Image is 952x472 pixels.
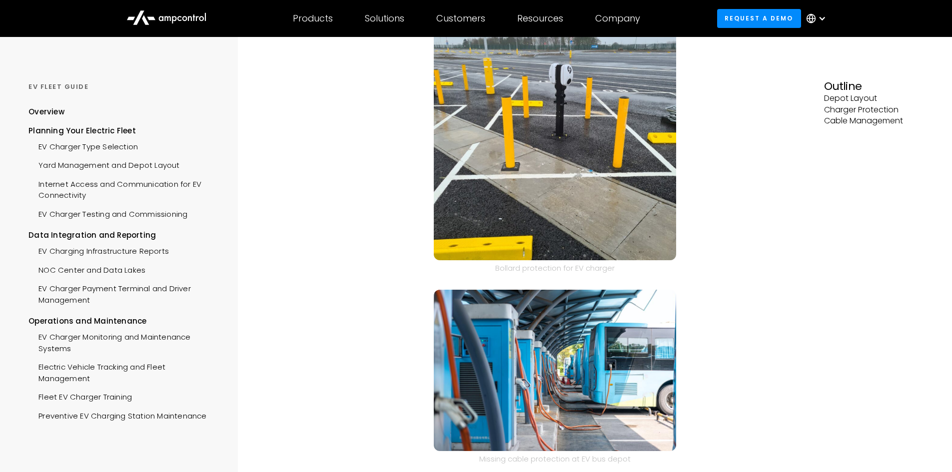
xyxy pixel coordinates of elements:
[436,13,485,24] div: Customers
[365,13,404,24] div: Solutions
[824,115,924,126] p: Cable Management
[28,230,219,241] div: Data Integration and Reporting
[824,104,924,115] p: Charger Protection
[517,13,563,24] div: Resources
[28,406,206,424] a: Preventive EV Charging Station Maintenance
[28,327,219,357] a: EV Charger Monitoring and Maintenance Systems
[28,260,145,278] a: NOC Center and Data Lakes
[28,174,219,204] a: Internet Access and Communication for EV Connectivity
[434,263,676,273] figcaption: Bollard protection for EV charger
[28,82,219,91] div: Ev Fleet GUIDE
[28,155,179,173] a: Yard Management and Depot Layout
[28,316,219,327] div: Operations and Maintenance
[293,13,333,24] div: Products
[434,18,676,260] img: Ampcontrol Protect V charger with bollards and installations
[353,278,757,289] p: ‍
[28,136,138,155] a: EV Charger Type Selection
[28,204,187,222] a: EV Charger Testing and Commissioning
[434,290,676,451] img: Ampcontrol Cable management for EV chargers with buses
[28,278,219,308] a: EV Charger Payment Terminal and Driver Management
[824,93,924,104] p: Depot Layout
[28,125,219,136] div: Planning Your Electric Fleet
[28,387,132,405] a: Fleet EV Charger Training
[595,13,640,24] div: Company
[28,241,169,259] a: EV Charging Infrastructure Reports
[28,357,219,387] a: Electric Vehicle Tracking and Fleet Management
[824,80,924,93] h3: Outline
[28,106,64,125] a: Overview
[28,106,64,117] div: Overview
[434,454,676,464] figcaption: Missing cable protection at EV bus depot
[717,9,801,27] a: Request a demo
